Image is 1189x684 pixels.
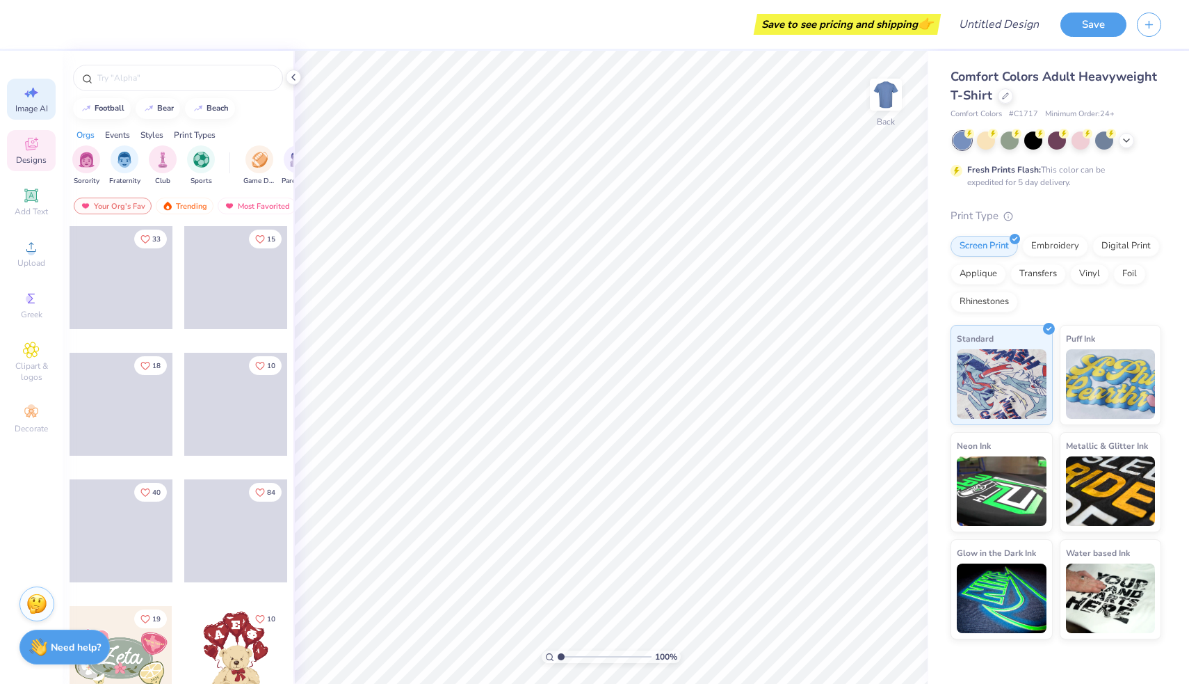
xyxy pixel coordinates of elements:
[252,152,268,168] img: Game Day Image
[105,129,130,141] div: Events
[1066,546,1130,560] span: Water based Ink
[1066,331,1095,346] span: Puff Ink
[95,104,124,112] div: football
[967,164,1138,189] div: This color can be expedited for 5 day delivery.
[143,104,154,113] img: trend_line.gif
[134,356,167,375] button: Like
[152,616,161,623] span: 19
[267,363,275,369] span: 10
[1113,264,1146,285] div: Foil
[951,68,1157,104] span: Comfort Colors Adult Heavyweight T-Shirt
[15,103,48,114] span: Image AI
[243,145,275,186] div: filter for Game Day
[79,152,95,168] img: Sorority Image
[249,483,282,502] button: Like
[72,145,100,186] div: filter for Sorority
[155,152,170,168] img: Club Image
[290,152,306,168] img: Parent's Weekend Image
[109,176,140,186] span: Fraternity
[1066,456,1156,526] img: Metallic & Glitter Ink
[152,489,161,496] span: 40
[1092,236,1160,257] div: Digital Print
[282,145,314,186] button: filter button
[872,81,900,109] img: Back
[948,10,1050,38] input: Untitled Design
[957,349,1046,419] img: Standard
[134,610,167,628] button: Like
[249,356,282,375] button: Like
[951,292,1018,312] div: Rhinestones
[152,236,161,243] span: 33
[957,564,1046,633] img: Glow in the Dark Ink
[1066,564,1156,633] img: Water based Ink
[134,230,167,248] button: Like
[156,198,213,214] div: Trending
[1010,264,1066,285] div: Transfers
[224,201,235,211] img: most_fav.gif
[757,14,937,35] div: Save to see pricing and shipping
[1060,13,1126,37] button: Save
[76,129,95,141] div: Orgs
[187,145,215,186] button: filter button
[140,129,163,141] div: Styles
[243,176,275,186] span: Game Day
[1045,109,1115,120] span: Minimum Order: 24 +
[193,152,209,168] img: Sports Image
[1022,236,1088,257] div: Embroidery
[81,104,92,113] img: trend_line.gif
[80,201,91,211] img: most_fav.gif
[21,309,42,320] span: Greek
[267,236,275,243] span: 15
[951,264,1006,285] div: Applique
[967,164,1041,175] strong: Fresh Prints Flash:
[7,360,56,383] span: Clipart & logos
[1009,109,1038,120] span: # C1717
[96,71,274,85] input: Try "Alpha"
[957,456,1046,526] img: Neon Ink
[951,109,1002,120] span: Comfort Colors
[267,616,275,623] span: 10
[15,206,48,217] span: Add Text
[282,145,314,186] div: filter for Parent's Weekend
[117,152,132,168] img: Fraternity Image
[1070,264,1109,285] div: Vinyl
[162,201,173,211] img: trending.gif
[74,198,152,214] div: Your Org's Fav
[17,257,45,269] span: Upload
[243,145,275,186] button: filter button
[109,145,140,186] div: filter for Fraternity
[951,236,1018,257] div: Screen Print
[267,489,275,496] span: 84
[187,145,215,186] div: filter for Sports
[957,546,1036,560] span: Glow in the Dark Ink
[207,104,229,112] div: beach
[136,98,180,119] button: bear
[152,363,161,369] span: 18
[16,154,47,166] span: Designs
[134,483,167,502] button: Like
[1066,438,1148,453] span: Metallic & Glitter Ink
[155,176,170,186] span: Club
[1066,349,1156,419] img: Puff Ink
[282,176,314,186] span: Parent's Weekend
[15,423,48,434] span: Decorate
[193,104,204,113] img: trend_line.gif
[174,129,216,141] div: Print Types
[149,145,177,186] div: filter for Club
[951,208,1161,224] div: Print Type
[109,145,140,186] button: filter button
[249,230,282,248] button: Like
[51,641,101,654] strong: Need help?
[74,176,99,186] span: Sorority
[149,145,177,186] button: filter button
[957,438,991,453] span: Neon Ink
[877,116,895,128] div: Back
[957,331,994,346] span: Standard
[157,104,174,112] div: bear
[73,98,131,119] button: football
[918,15,933,32] span: 👉
[249,610,282,628] button: Like
[218,198,296,214] div: Most Favorited
[185,98,235,119] button: beach
[191,176,212,186] span: Sports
